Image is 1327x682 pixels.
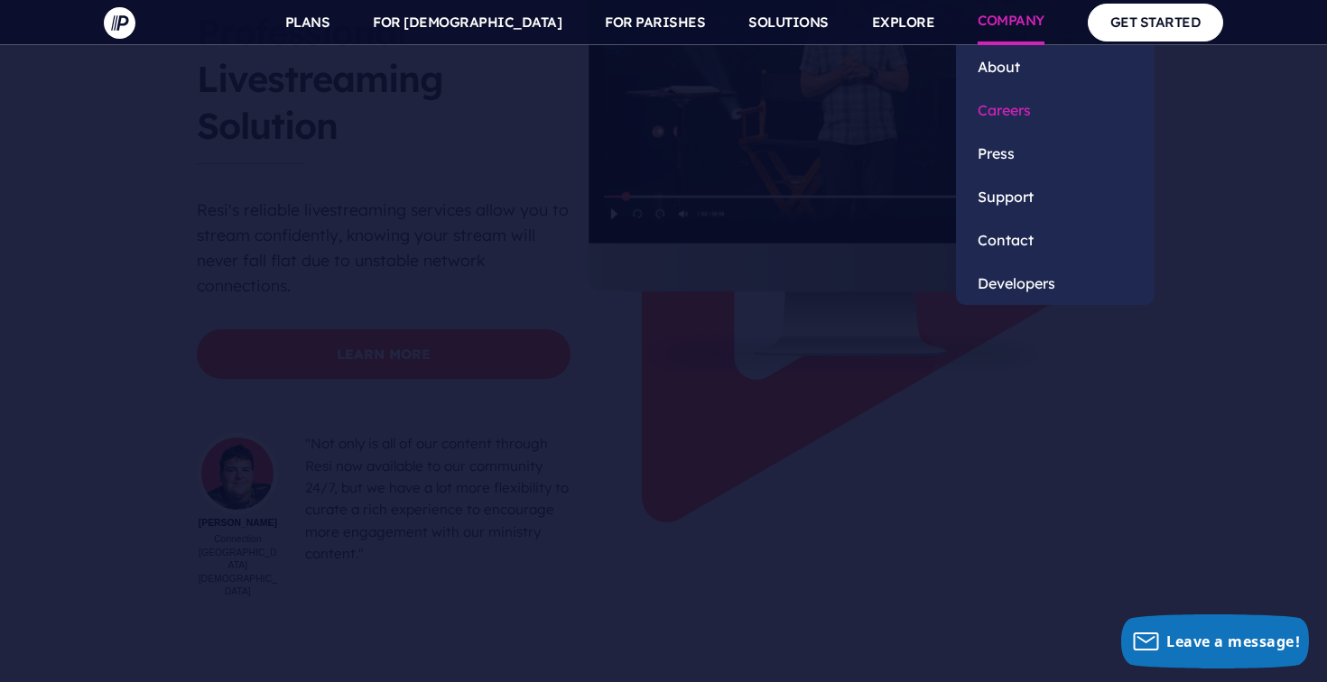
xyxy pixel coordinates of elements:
[1088,4,1224,41] a: GET STARTED
[956,218,1155,262] a: Contact
[956,88,1155,132] a: Careers
[956,175,1155,218] a: Support
[1166,631,1300,651] span: Leave a message!
[956,45,1155,88] a: About
[1121,614,1309,668] button: Leave a message!
[956,132,1155,175] a: Press
[956,262,1155,305] a: Developers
